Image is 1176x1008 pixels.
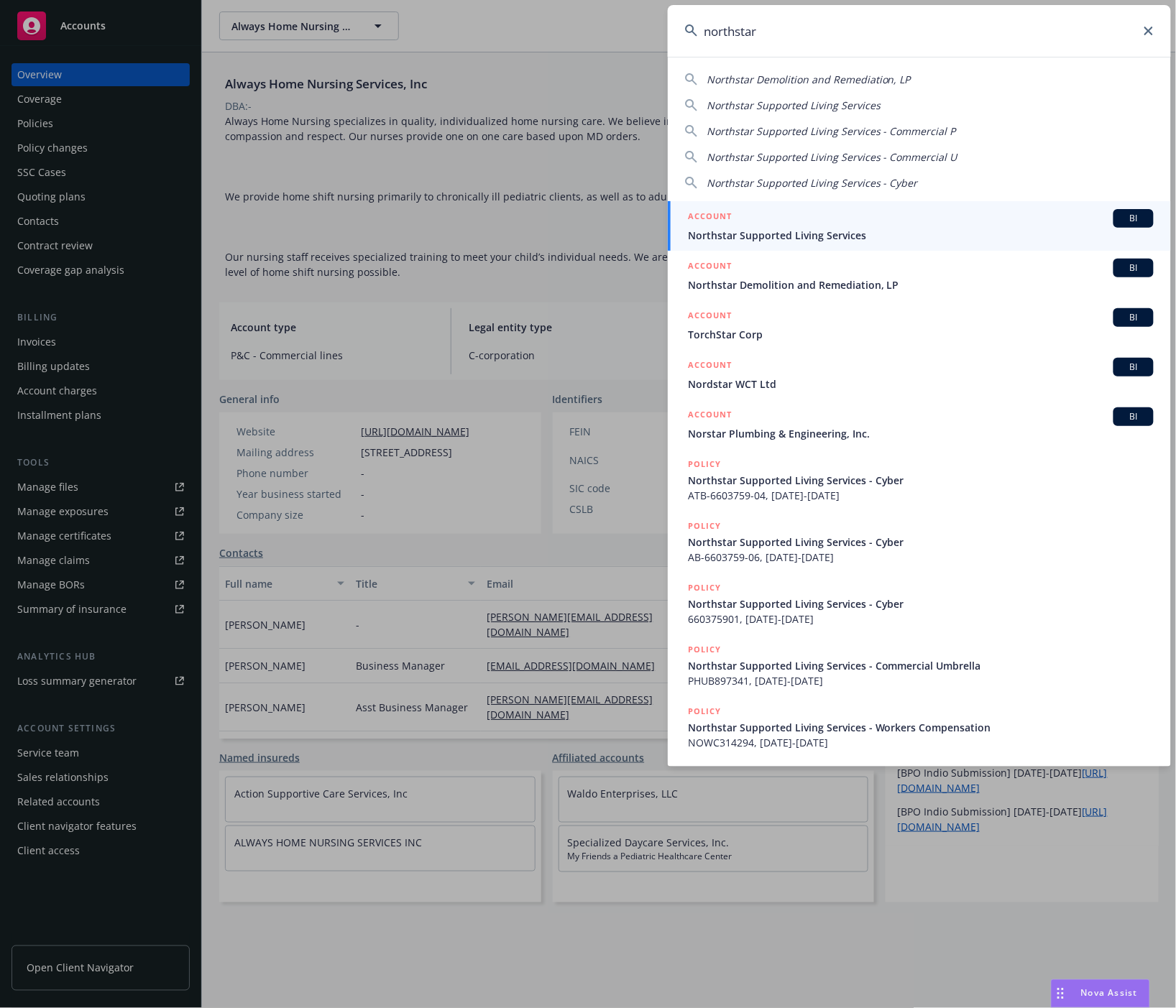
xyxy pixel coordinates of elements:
[688,720,1154,735] span: Northstar Supported Living Services - Workers Compensation
[1119,212,1148,225] span: BI
[688,596,1154,611] span: Northstar Supported Living Services - Cyber
[707,176,918,190] span: Northstar Supported Living Services - Cyber
[688,581,721,595] h5: POLICY
[688,535,1154,550] span: Northstar Supported Living Services - Cyber
[668,449,1171,511] a: POLICYNorthstar Supported Living Services - CyberATB-6603759-04, [DATE]-[DATE]
[688,519,721,533] h5: POLICY
[668,201,1171,251] a: ACCOUNTBINorthstar Supported Living Services
[688,704,721,718] h5: POLICY
[688,488,1154,503] span: ATB-6603759-04, [DATE]-[DATE]
[707,124,956,138] span: Northstar Supported Living Services - Commercial P
[688,308,732,325] h5: ACCOUNT
[688,735,1154,750] span: NOWC314294, [DATE]-[DATE]
[1081,987,1138,999] span: Nova Assist
[688,658,1154,673] span: Northstar Supported Living Services - Commercial Umbrella
[668,634,1171,696] a: POLICYNorthstar Supported Living Services - Commercial UmbrellaPHUB897341, [DATE]-[DATE]
[688,259,732,276] h5: ACCOUNT
[688,550,1154,565] span: AB-6603759-06, [DATE]-[DATE]
[668,300,1171,350] a: ACCOUNTBITorchStar Corp
[707,150,957,164] span: Northstar Supported Living Services - Commercial U
[668,5,1171,57] input: Search...
[688,611,1154,626] span: 660375901, [DATE]-[DATE]
[1119,311,1148,324] span: BI
[688,277,1154,292] span: Northstar Demolition and Remediation, LP
[707,73,911,86] span: Northstar Demolition and Remediation, LP
[688,426,1154,441] span: Norstar Plumbing & Engineering, Inc.
[688,642,721,657] h5: POLICY
[688,457,721,471] h5: POLICY
[688,376,1154,392] span: Nordstar WCT Ltd
[668,696,1171,758] a: POLICYNorthstar Supported Living Services - Workers CompensationNOWC314294, [DATE]-[DATE]
[1119,410,1148,423] span: BI
[688,209,732,226] h5: ACCOUNT
[1052,980,1070,1007] div: Drag to move
[688,327,1154,342] span: TorchStar Corp
[688,673,1154,688] span: PHUB897341, [DATE]-[DATE]
[707,98,881,112] span: Northstar Supported Living Services
[668,251,1171,300] a: ACCOUNTBINorthstar Demolition and Remediation, LP
[668,511,1171,573] a: POLICYNorthstar Supported Living Services - CyberAB-6603759-06, [DATE]-[DATE]
[1119,361,1148,374] span: BI
[1119,262,1148,274] span: BI
[668,573,1171,634] a: POLICYNorthstar Supported Living Services - Cyber660375901, [DATE]-[DATE]
[688,358,732,375] h5: ACCOUNT
[688,228,1154,243] span: Northstar Supported Living Services
[688,407,732,425] h5: ACCOUNT
[668,350,1171,399] a: ACCOUNTBINordstar WCT Ltd
[688,473,1154,488] span: Northstar Supported Living Services - Cyber
[668,399,1171,449] a: ACCOUNTBINorstar Plumbing & Engineering, Inc.
[1051,979,1150,1008] button: Nova Assist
